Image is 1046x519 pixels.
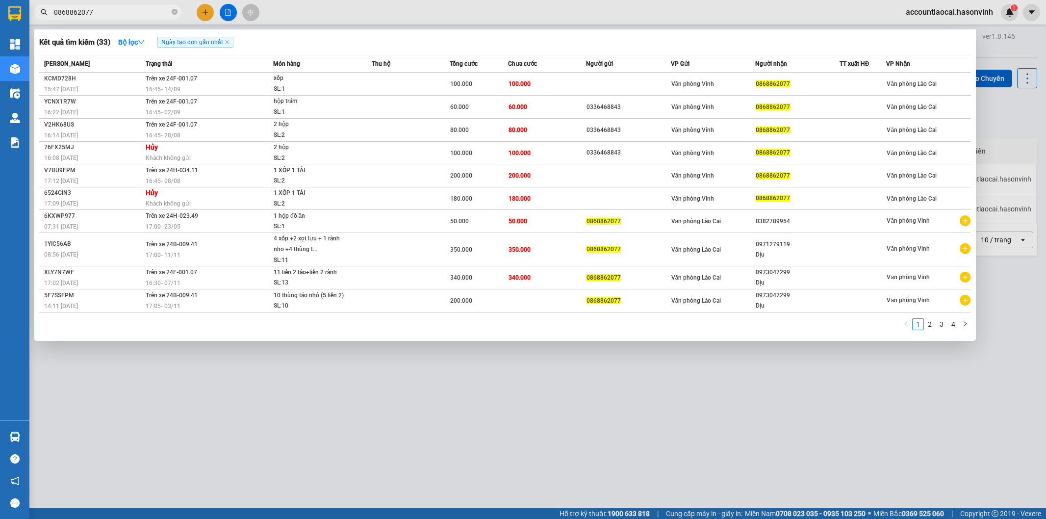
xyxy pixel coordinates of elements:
img: warehouse-icon [10,113,20,123]
div: 1YIC56AB [44,239,143,249]
span: 17:02 [DATE] [44,280,78,286]
span: Trên xe 24F-001.07 [146,121,197,128]
span: 16:14 [DATE] [44,132,78,139]
span: 0868862077 [587,218,621,225]
div: 0971279119 [756,239,839,250]
span: VP Gửi [671,60,689,67]
span: 80.000 [450,127,469,133]
div: KCMD728H [44,74,143,84]
span: 0868862077 [756,195,790,202]
h3: Kết quả tìm kiếm ( 33 ) [39,37,110,48]
span: Văn phòng Vinh [671,150,714,156]
div: 6KXWP977 [44,211,143,221]
span: left [903,321,909,327]
span: Văn phòng Lào Cai [671,246,721,253]
div: SL: 11 [274,255,347,266]
span: 0868862077 [587,297,621,304]
span: 16:22 [DATE] [44,109,78,116]
div: Dịu [756,278,839,288]
span: Trên xe 24H-034.11 [146,167,198,174]
span: 100.000 [450,150,472,156]
div: SL: 2 [274,153,347,164]
span: 200.000 [450,172,472,179]
a: 4 [948,319,959,330]
span: Trạng thái [146,60,172,67]
span: Văn phòng Vinh [887,274,930,281]
div: SL: 2 [274,199,347,209]
div: 1 XỐP 1 TẢI [274,188,347,199]
img: warehouse-icon [10,64,20,74]
span: 180.000 [450,195,472,202]
div: 1 hộp đồ ăn [274,211,347,222]
span: Văn phòng Lào Cai [671,218,721,225]
div: 11 liền 2 tảo+liền 2 rành [274,267,347,278]
div: 5F7SSFPM [44,290,143,301]
span: Món hàng [273,60,300,67]
span: Văn phòng Vinh [671,127,714,133]
span: Trên xe 24B-009.41 [146,292,198,299]
span: Tổng cước [450,60,478,67]
img: logo-vxr [8,6,21,21]
span: Thu hộ [372,60,390,67]
div: Dịu [756,250,839,260]
button: right [959,318,971,330]
a: 2 [924,319,935,330]
span: plus-circle [960,243,970,254]
div: SL: 2 [274,130,347,141]
span: close [225,40,230,45]
button: left [900,318,912,330]
span: Văn phòng Vinh [671,172,714,179]
span: 0868862077 [756,149,790,156]
span: Văn phòng Lào Cai [887,150,937,156]
strong: Hủy [146,143,158,151]
span: Trên xe 24F-001.07 [146,269,197,276]
span: 340.000 [450,274,472,281]
span: 180.000 [509,195,531,202]
div: YCNX1R7W [44,97,143,107]
img: solution-icon [10,137,20,148]
span: plus-circle [960,295,970,306]
span: Văn phòng Lào Cai [887,127,937,133]
span: Văn phòng Lào Cai [887,195,937,202]
div: SL: 2 [274,176,347,186]
span: 0868862077 [756,80,790,87]
span: 60.000 [450,104,469,110]
span: 350.000 [509,246,531,253]
div: 4 xốp +2 xọt lựu + 1 rành nho +4 thùng t... [274,234,347,255]
span: 16:45 - 02/09 [146,109,180,116]
span: Văn phòng Vinh [887,297,930,304]
div: Dịu [756,301,839,311]
span: 80.000 [509,127,527,133]
span: VP Nhận [886,60,910,67]
span: 17:09 [DATE] [44,200,78,207]
span: plus-circle [960,272,970,283]
span: Người gửi [586,60,613,67]
span: 16:30 - 07/11 [146,280,180,286]
span: 16:45 - 20/08 [146,132,180,139]
li: Previous Page [900,318,912,330]
span: notification [10,476,20,486]
div: SL: 10 [274,301,347,311]
span: 200.000 [450,297,472,304]
div: 0973047299 [756,290,839,301]
span: Khách không gửi [146,155,191,161]
span: Người nhận [755,60,787,67]
span: Trên xe 24B-009.41 [146,241,198,248]
span: Văn phòng Vinh [671,80,714,87]
span: right [962,321,968,327]
span: Trên xe 24F-001.07 [146,98,197,105]
span: 100.000 [509,150,531,156]
div: SL: 13 [274,278,347,288]
span: 17:12 [DATE] [44,178,78,184]
span: TT xuất HĐ [840,60,869,67]
strong: Bộ lọc [118,38,145,46]
div: xốp [274,73,347,84]
span: Văn phòng Lào Cai [887,80,937,87]
span: Trên xe 24H-023.49 [146,212,198,219]
span: 07:31 [DATE] [44,223,78,230]
div: SL: 1 [274,84,347,95]
span: close-circle [172,8,178,17]
div: 0336468843 [587,148,670,158]
span: Văn phòng Vinh [671,195,714,202]
span: 15:47 [DATE] [44,86,78,93]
